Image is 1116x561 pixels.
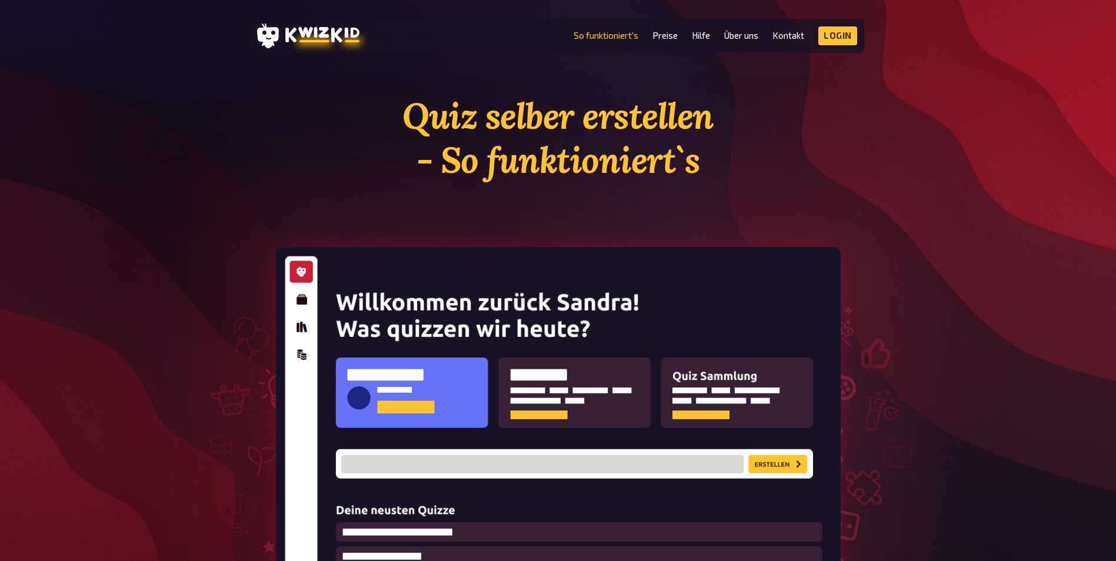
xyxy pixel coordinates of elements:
a: Hilfe [692,31,710,41]
a: Preise [652,31,678,41]
a: Kontakt [772,31,804,41]
h1: Quiz selber erstellen - So funktioniert`s [276,94,841,182]
a: Über uns [724,31,758,41]
a: Login [818,26,857,45]
a: So funktioniert's [574,31,638,41]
